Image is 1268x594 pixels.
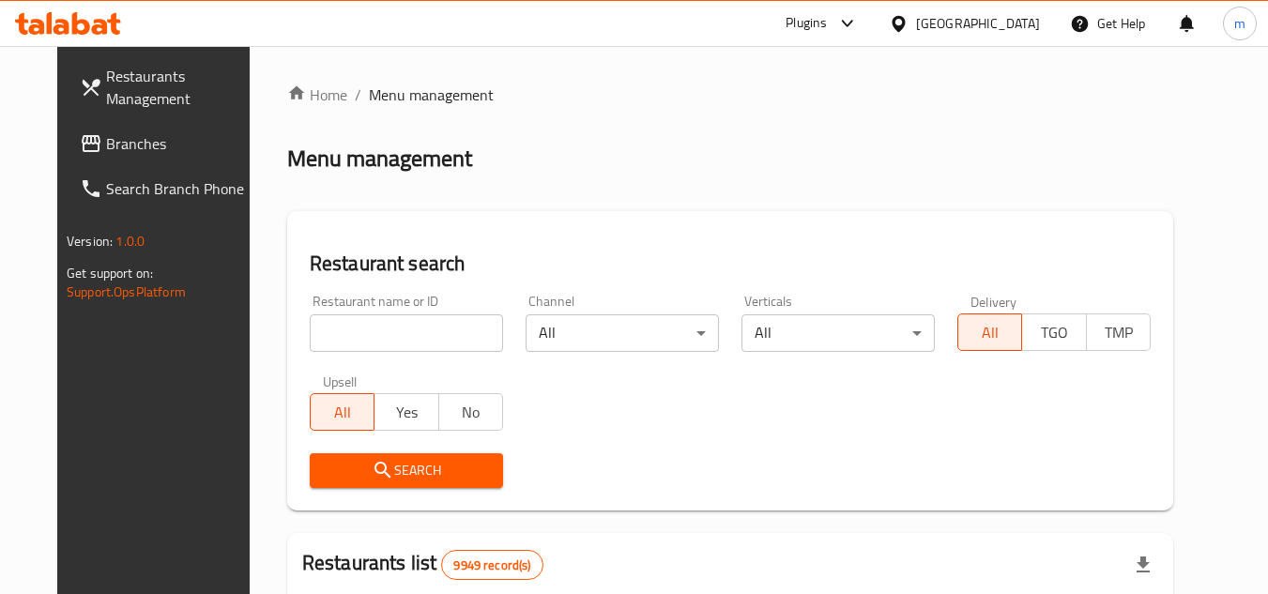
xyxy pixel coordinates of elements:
span: Search [325,459,488,482]
a: Branches [65,121,269,166]
div: Total records count [441,550,542,580]
button: Yes [374,393,438,431]
a: Restaurants Management [65,53,269,121]
nav: breadcrumb [287,84,1173,106]
li: / [355,84,361,106]
button: All [310,393,374,431]
span: No [447,399,496,426]
span: TMP [1094,319,1143,346]
button: TGO [1021,313,1086,351]
h2: Restaurants list [302,549,543,580]
span: 1.0.0 [115,229,145,253]
button: All [957,313,1022,351]
span: TGO [1030,319,1078,346]
span: Version: [67,229,113,253]
span: Restaurants Management [106,65,254,110]
a: Search Branch Phone [65,166,269,211]
span: All [318,399,367,426]
label: Delivery [970,295,1017,308]
button: Search [310,453,503,488]
span: Search Branch Phone [106,177,254,200]
div: All [526,314,719,352]
div: All [741,314,935,352]
div: Plugins [786,12,827,35]
span: Menu management [369,84,494,106]
div: Export file [1121,542,1166,587]
span: m [1234,13,1245,34]
span: Get support on: [67,261,153,285]
span: Yes [382,399,431,426]
span: Branches [106,132,254,155]
h2: Restaurant search [310,250,1151,278]
a: Support.OpsPlatform [67,280,186,304]
button: TMP [1086,313,1151,351]
a: Home [287,84,347,106]
input: Search for restaurant name or ID.. [310,314,503,352]
span: All [966,319,1015,346]
button: No [438,393,503,431]
div: [GEOGRAPHIC_DATA] [916,13,1040,34]
span: 9949 record(s) [442,556,542,574]
label: Upsell [323,374,358,388]
h2: Menu management [287,144,472,174]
